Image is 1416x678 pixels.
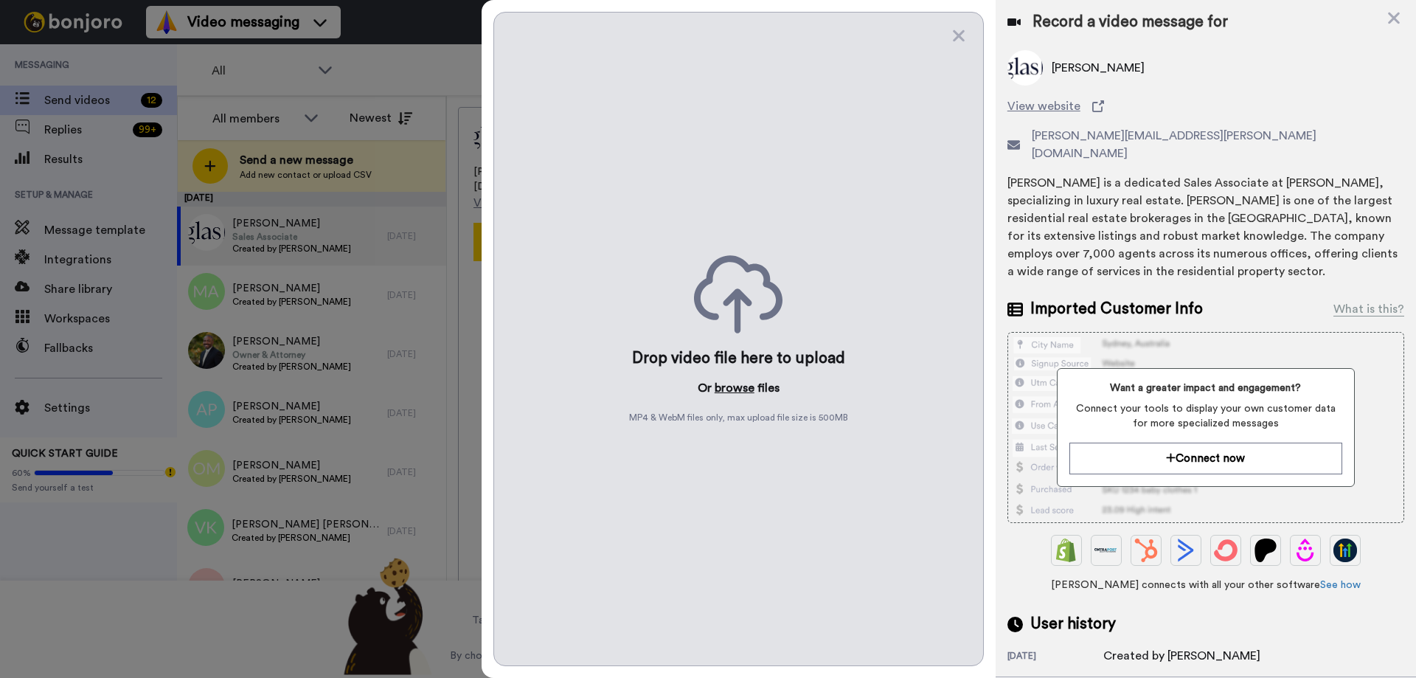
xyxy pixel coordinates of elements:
a: View website [1007,97,1404,115]
img: Patreon [1254,539,1277,562]
span: Connect your tools to display your own customer data for more specialized messages [1069,401,1342,431]
button: browse [715,379,754,397]
span: User history [1030,613,1116,635]
img: Hubspot [1134,539,1158,562]
span: Want a greater impact and engagement? [1069,381,1342,395]
div: Drop video file here to upload [632,348,845,369]
p: Or files [698,379,780,397]
img: GoHighLevel [1333,539,1357,562]
div: Created by [PERSON_NAME] [1103,647,1260,665]
span: [PERSON_NAME][EMAIL_ADDRESS][PERSON_NAME][DOMAIN_NAME] [1032,127,1404,162]
div: [DATE] [1007,650,1103,665]
div: What is this? [1333,300,1404,318]
img: ActiveCampaign [1174,539,1198,562]
img: Shopify [1055,539,1078,562]
a: See how [1320,580,1361,590]
button: Connect now [1069,443,1342,474]
div: [PERSON_NAME] is a dedicated Sales Associate at [PERSON_NAME], specializing in luxury real estate... [1007,174,1404,280]
span: View website [1007,97,1080,115]
span: Imported Customer Info [1030,298,1203,320]
img: ConvertKit [1214,539,1238,562]
span: MP4 & WebM files only, max upload file size is 500 MB [629,412,848,423]
img: Drip [1294,539,1317,562]
span: [PERSON_NAME] connects with all your other software [1007,578,1404,592]
img: Ontraport [1094,539,1118,562]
